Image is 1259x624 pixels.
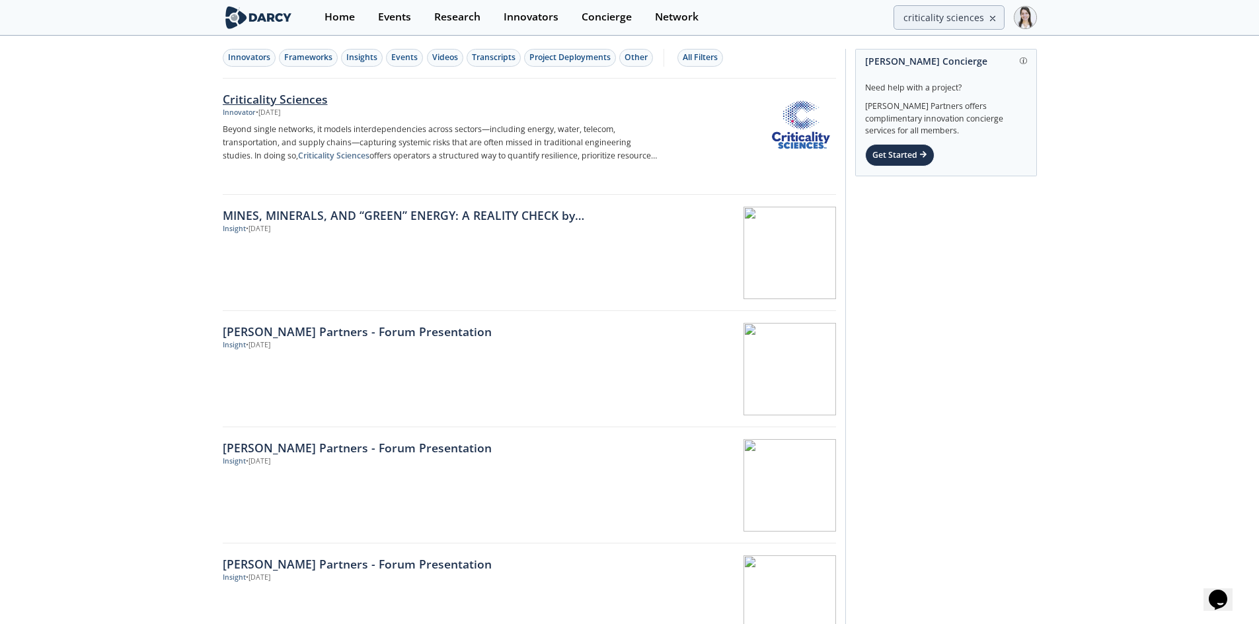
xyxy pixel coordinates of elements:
[284,52,332,63] div: Frameworks
[228,52,270,63] div: Innovators
[391,52,418,63] div: Events
[341,49,383,67] button: Insights
[504,12,558,22] div: Innovators
[246,456,270,467] div: • [DATE]
[467,49,521,67] button: Transcripts
[223,555,660,572] div: [PERSON_NAME] Partners - Forum Presentation
[582,12,632,22] div: Concierge
[223,6,295,29] img: logo-wide.svg
[346,52,377,63] div: Insights
[246,340,270,351] div: • [DATE]
[1020,57,1027,65] img: information.svg
[223,108,256,118] div: Innovator
[223,427,836,543] a: [PERSON_NAME] Partners - Forum Presentation Insight •[DATE]
[223,572,246,583] div: Insight
[223,90,660,108] div: Criticality Sciences
[434,12,480,22] div: Research
[246,572,270,583] div: • [DATE]
[619,49,653,67] button: Other
[223,207,660,224] div: MINES, MINERALS, AND “GREEN” ENERGY: A REALITY CHECK by [PERSON_NAME]
[223,123,660,162] p: Beyond single networks, it models interdependencies across sectors—including energy, water, telec...
[432,52,458,63] div: Videos
[336,150,369,161] strong: Sciences
[677,49,723,67] button: All Filters
[655,12,699,22] div: Network
[223,323,660,340] div: [PERSON_NAME] Partners - Forum Presentation
[683,52,718,63] div: All Filters
[246,224,270,234] div: • [DATE]
[625,52,648,63] div: Other
[386,49,423,67] button: Events
[865,73,1027,94] div: Need help with a project?
[378,12,411,22] div: Events
[894,5,1005,30] input: Advanced Search
[427,49,463,67] button: Videos
[223,49,276,67] button: Innovators
[223,311,836,427] a: [PERSON_NAME] Partners - Forum Presentation Insight •[DATE]
[1014,6,1037,29] img: Profile
[223,195,836,311] a: MINES, MINERALS, AND “GREEN” ENERGY: A REALITY CHECK by [PERSON_NAME] Insight •[DATE]
[865,144,935,166] div: Get Started
[865,94,1027,137] div: [PERSON_NAME] Partners offers complimentary innovation concierge services for all members.
[256,108,280,118] div: • [DATE]
[529,52,611,63] div: Project Deployments
[223,224,246,234] div: Insight
[298,150,334,161] strong: Criticality
[223,439,660,456] div: [PERSON_NAME] Partners - Forum Presentation
[524,49,616,67] button: Project Deployments
[472,52,515,63] div: Transcripts
[223,79,836,195] a: Criticality Sciences Innovator •[DATE] Beyond single networks, it models interdependencies across...
[223,340,246,351] div: Insight
[223,456,246,467] div: Insight
[1203,571,1246,611] iframe: chat widget
[769,92,833,157] img: Criticality Sciences
[279,49,338,67] button: Frameworks
[324,12,355,22] div: Home
[865,50,1027,73] div: [PERSON_NAME] Concierge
